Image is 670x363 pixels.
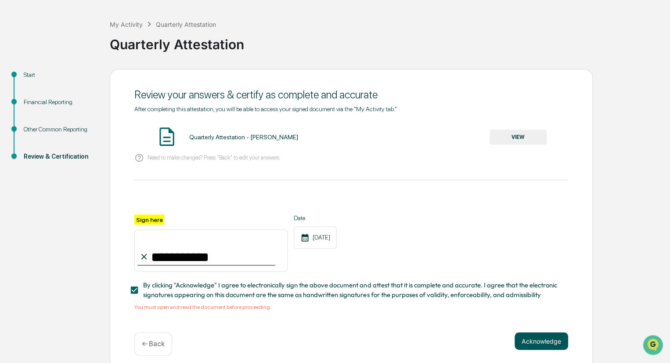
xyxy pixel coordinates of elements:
span: By clicking "Acknowledge" I agree to electronically sign the above document and attest that it is... [143,280,561,300]
p: Need to make changes? Press "Back" to edit your answers [148,154,279,161]
img: 1746055101610-c473b297-6a78-478c-a979-82029cc54cd1 [9,67,25,83]
div: We're available if you need us! [30,76,111,83]
div: 🗄️ [64,112,71,119]
button: VIEW [490,130,547,145]
div: Quarterly Attestation - [PERSON_NAME] [189,134,298,141]
button: Start new chat [149,70,160,80]
div: You must open and read the document before proceeding. [134,304,568,310]
div: My Activity [110,21,143,28]
a: 🖐️Preclearance [5,107,60,123]
iframe: Open customer support [642,334,666,358]
span: After completing this attestation, you will be able to access your signed document via the "My Ac... [134,105,397,113]
div: Start [24,70,96,80]
label: Date [294,214,337,221]
div: 🖐️ [9,112,16,119]
div: Quarterly Attestation [156,21,216,28]
div: Start new chat [30,67,144,76]
div: 🔎 [9,128,16,135]
div: Quarterly Attestation [110,29,666,52]
span: Data Lookup [18,127,55,136]
p: How can we help? [9,18,160,33]
button: Acknowledge [515,332,568,350]
span: Pylon [87,149,106,156]
div: Review your answers & certify as complete and accurate [134,88,568,101]
label: Sign here [134,214,164,225]
p: ← Back [142,340,165,348]
a: Powered byPylon [62,149,106,156]
a: 🗄️Attestations [60,107,112,123]
span: Preclearance [18,111,57,120]
img: Document Icon [156,126,178,148]
span: Attestations [72,111,109,120]
div: [DATE] [294,226,337,249]
div: Financial Reporting [24,98,96,107]
a: 🔎Data Lookup [5,124,59,140]
div: Other Common Reporting [24,125,96,134]
div: Review & Certification [24,152,96,161]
